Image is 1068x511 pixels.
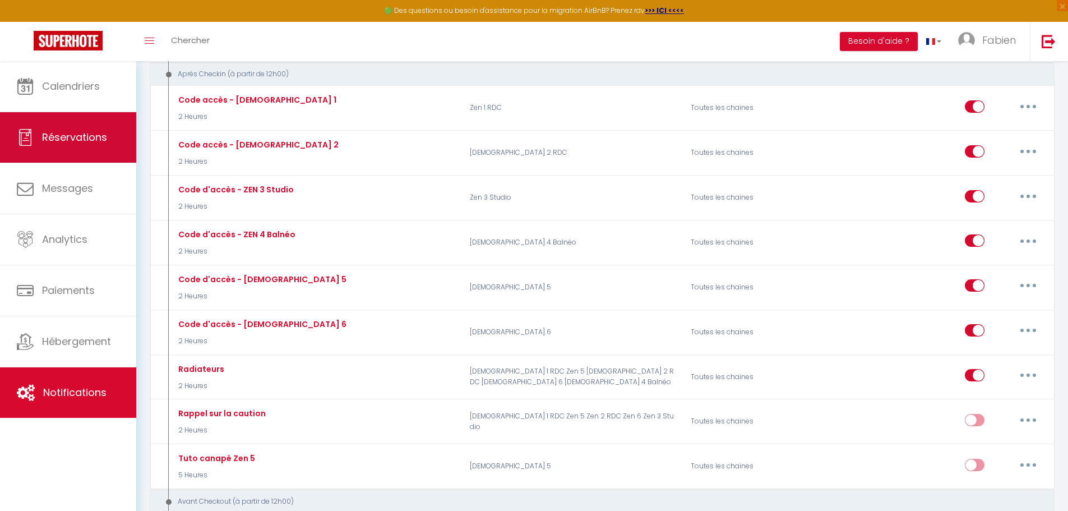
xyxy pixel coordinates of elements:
span: Calendriers [42,79,100,93]
p: [DEMOGRAPHIC_DATA] 1 RDC Zen 5 [DEMOGRAPHIC_DATA] 2 RDC [DEMOGRAPHIC_DATA] 6 [DEMOGRAPHIC_DATA] 4... [463,361,683,393]
span: Chercher [171,34,210,46]
p: [DEMOGRAPHIC_DATA] 6 [463,316,683,348]
p: 2 Heures [175,246,295,257]
div: Toutes les chaines [683,361,831,393]
span: Messages [42,181,93,195]
p: 2 Heures [175,201,294,212]
p: 2 Heures [175,425,266,436]
span: Analytics [42,232,87,246]
div: Code d'accès - [DEMOGRAPHIC_DATA] 5 [175,273,346,286]
div: Code accès - [DEMOGRAPHIC_DATA] 2 [175,139,339,151]
div: Code d'accès - ZEN 3 Studio [175,183,294,196]
div: Rappel sur la caution [175,407,266,420]
p: Zen 3 Studio [463,182,683,214]
div: Avant Checkout (à partir de 12h00) [160,496,1027,507]
div: Toutes les chaines [683,137,831,169]
p: 2 Heures [175,156,339,167]
p: 2 Heures [175,381,224,392]
span: Réservations [42,130,107,144]
p: 2 Heures [175,112,336,122]
p: [DEMOGRAPHIC_DATA] 4 Balnéo [463,226,683,259]
div: Radiateurs [175,363,224,375]
div: Code d'accès - [DEMOGRAPHIC_DATA] 6 [175,318,346,330]
div: Toutes les chaines [683,182,831,214]
span: Fabien [982,33,1016,47]
p: 2 Heures [175,336,346,347]
p: [DEMOGRAPHIC_DATA] 2 RDC [463,137,683,169]
p: [DEMOGRAPHIC_DATA] 5 [463,271,683,303]
a: >>> ICI <<<< [645,6,684,15]
img: ... [958,32,975,49]
div: Code d'accès - ZEN 4 Balnéo [175,228,295,241]
p: [DEMOGRAPHIC_DATA] 1 RDC Zen 5 Zen 2 RDC Zen 6 Zen 3 Studio [463,406,683,438]
div: Toutes les chaines [683,226,831,259]
div: Toutes les chaines [683,271,831,303]
img: Super Booking [34,31,103,50]
div: Code accès - [DEMOGRAPHIC_DATA] 1 [175,94,336,106]
p: 2 Heures [175,291,346,302]
a: ... Fabien [950,22,1030,61]
p: 5 Heures [175,470,255,481]
div: Toutes les chaines [683,450,831,483]
p: [DEMOGRAPHIC_DATA] 5 [463,450,683,483]
a: Chercher [163,22,218,61]
div: Toutes les chaines [683,316,831,348]
span: Hébergement [42,334,111,348]
span: Notifications [43,385,107,399]
div: Après Checkin (à partir de 12h00) [160,69,1027,80]
span: Paiements [42,283,95,297]
p: Zen 1 RDC [463,92,683,125]
div: Toutes les chaines [683,406,831,438]
div: Toutes les chaines [683,92,831,125]
div: Tuto canapé Zen 5 [175,452,255,464]
button: Besoin d'aide ? [840,32,918,51]
img: logout [1042,34,1056,48]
